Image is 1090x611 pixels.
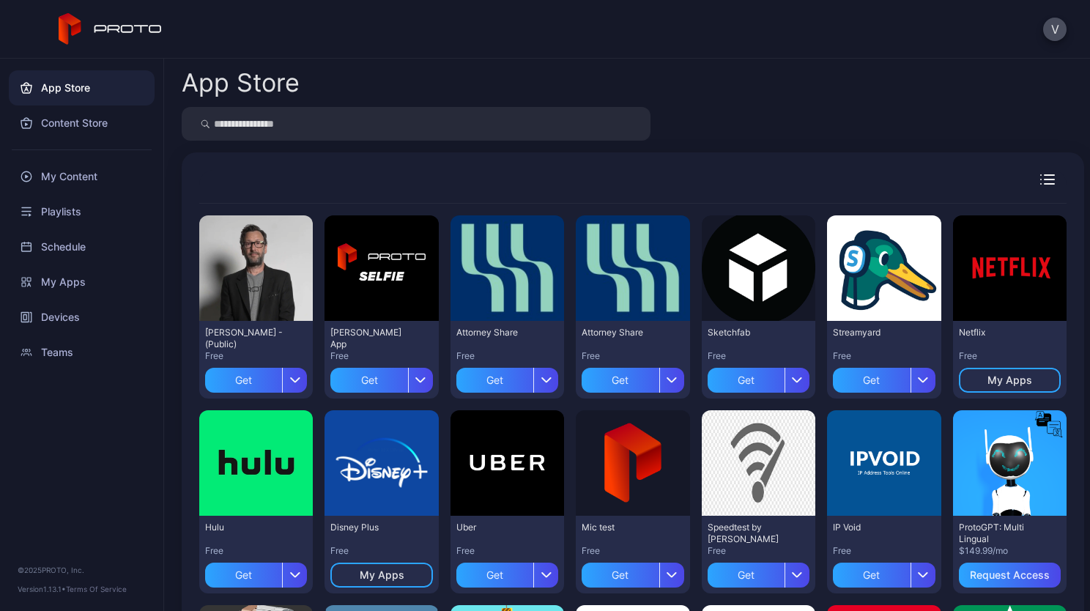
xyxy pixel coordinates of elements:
[205,368,282,393] div: Get
[205,522,286,533] div: Hulu
[330,350,432,362] div: Free
[330,563,432,588] button: My Apps
[708,327,788,338] div: Sketchfab
[1043,18,1067,41] button: V
[205,327,286,350] div: David N Persona - (Public)
[456,368,533,393] div: Get
[456,327,537,338] div: Attorney Share
[9,159,155,194] a: My Content
[9,300,155,335] a: Devices
[833,522,913,533] div: IP Void
[456,545,558,557] div: Free
[959,522,1039,545] div: ProtoGPT: Multi Lingual
[456,563,533,588] div: Get
[959,368,1061,393] button: My Apps
[9,229,155,264] a: Schedule
[833,327,913,338] div: Streamyard
[18,564,146,576] div: © 2025 PROTO, Inc.
[182,70,300,95] div: App Store
[205,545,307,557] div: Free
[833,368,910,393] div: Get
[582,327,662,338] div: Attorney Share
[456,522,537,533] div: Uber
[330,545,432,557] div: Free
[582,368,659,393] div: Get
[582,522,662,533] div: Mic test
[582,545,683,557] div: Free
[330,522,411,533] div: Disney Plus
[970,569,1050,581] div: Request Access
[582,350,683,362] div: Free
[360,569,404,581] div: My Apps
[9,194,155,229] a: Playlists
[708,545,809,557] div: Free
[959,563,1061,588] button: Request Access
[708,350,809,362] div: Free
[582,362,683,393] button: Get
[582,563,659,588] div: Get
[959,327,1039,338] div: Netflix
[456,362,558,393] button: Get
[18,585,66,593] span: Version 1.13.1 •
[959,350,1061,362] div: Free
[330,368,407,393] div: Get
[833,557,935,588] button: Get
[9,105,155,141] a: Content Store
[833,545,935,557] div: Free
[9,335,155,370] a: Teams
[456,350,558,362] div: Free
[205,350,307,362] div: Free
[456,557,558,588] button: Get
[205,362,307,393] button: Get
[833,563,910,588] div: Get
[833,362,935,393] button: Get
[708,557,809,588] button: Get
[205,557,307,588] button: Get
[833,350,935,362] div: Free
[708,522,788,545] div: Speedtest by Ookla
[9,264,155,300] a: My Apps
[205,563,282,588] div: Get
[9,70,155,105] a: App Store
[330,327,411,350] div: David Selfie App
[582,557,683,588] button: Get
[959,545,1061,557] div: $149.99/mo
[708,563,785,588] div: Get
[66,585,127,593] a: Terms Of Service
[708,368,785,393] div: Get
[987,374,1032,386] div: My Apps
[330,362,432,393] button: Get
[708,362,809,393] button: Get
